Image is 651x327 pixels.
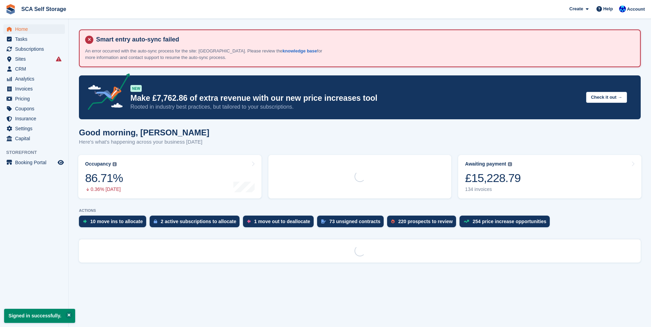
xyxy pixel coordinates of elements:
a: SCA Self Storage [19,3,69,15]
span: Booking Portal [15,158,56,167]
a: menu [3,44,65,54]
a: 10 move ins to allocate [79,216,150,231]
a: menu [3,158,65,167]
img: contract_signature_icon-13c848040528278c33f63329250d36e43548de30e8caae1d1a13099fd9432cc5.svg [321,219,326,223]
span: Help [603,5,613,12]
div: NEW [130,85,142,92]
span: Pricing [15,94,56,104]
p: Make £7,762.86 of extra revenue with our new price increases tool [130,93,581,103]
a: menu [3,24,65,34]
img: price-adjustments-announcement-icon-8257ccfd72463d97f412b2fc003d46551f7dbcb40ab6d574587a9cd5c0d94... [82,73,130,112]
span: Capital [15,134,56,143]
a: menu [3,114,65,123]
span: Home [15,24,56,34]
span: Invoices [15,84,56,94]
div: 134 invoices [465,186,521,192]
div: 220 prospects to review [398,219,453,224]
img: move_outs_to_deallocate_icon-f764333ba52eb49d3ac5e1228854f67142a1ed5810a6f6cc68b1a99e826820c5.svg [247,219,251,223]
span: Subscriptions [15,44,56,54]
p: Signed in successfully. [4,309,75,323]
span: Create [569,5,583,12]
img: move_ins_to_allocate_icon-fdf77a2bb77ea45bf5b3d319d69a93e2d87916cf1d5bf7949dd705db3b84f3ca.svg [83,219,87,223]
img: icon-info-grey-7440780725fd019a000dd9b08b2336e03edf1995a4989e88bcd33f0948082b44.svg [113,162,117,166]
div: 10 move ins to allocate [90,219,143,224]
span: Sites [15,54,56,64]
a: 2 active subscriptions to allocate [150,216,243,231]
span: Account [627,6,645,13]
button: Check it out → [586,92,627,103]
span: Analytics [15,74,56,84]
h1: Good morning, [PERSON_NAME] [79,128,209,137]
span: Insurance [15,114,56,123]
div: Occupancy [85,161,111,167]
div: Awaiting payment [465,161,506,167]
img: Kelly Neesham [619,5,626,12]
a: menu [3,34,65,44]
a: menu [3,94,65,104]
a: 1 move out to deallocate [243,216,317,231]
a: menu [3,84,65,94]
a: Awaiting payment £15,228.79 134 invoices [458,155,641,198]
a: Preview store [57,158,65,167]
p: Here's what's happening across your business [DATE] [79,138,209,146]
div: 1 move out to deallocate [254,219,310,224]
a: 220 prospects to review [387,216,460,231]
p: Rooted in industry best practices, but tailored to your subscriptions. [130,103,581,111]
img: price_increase_opportunities-93ffe204e8149a01c8c9dc8f82e8f89637d9d84a8eef4429ea346261dce0b2c0.svg [464,220,469,223]
div: 0.36% [DATE] [85,186,123,192]
span: Tasks [15,34,56,44]
img: active_subscription_to_allocate_icon-d502201f5373d7db506a760aba3b589e785aa758c864c3986d89f69b8ff3... [154,219,157,223]
a: menu [3,74,65,84]
img: prospect-51fa495bee0391a8d652442698ab0144808aea92771e9ea1ae160a38d050c398.svg [391,219,395,223]
img: icon-info-grey-7440780725fd019a000dd9b08b2336e03edf1995a4989e88bcd33f0948082b44.svg [508,162,512,166]
span: Settings [15,124,56,133]
a: Occupancy 86.71% 0.36% [DATE] [78,155,261,198]
a: knowledge base [282,48,317,53]
a: menu [3,64,65,74]
a: menu [3,124,65,133]
span: CRM [15,64,56,74]
div: 86.71% [85,171,123,185]
img: stora-icon-8386f47178a22dfd0bd8f6a31ec36ba5ce8667c1dd55bd0f319d3a0aa187defe.svg [5,4,16,14]
div: £15,228.79 [465,171,521,185]
div: 73 unsigned contracts [329,219,381,224]
span: Coupons [15,104,56,113]
i: Smart entry sync failures have occurred [56,56,61,62]
a: menu [3,54,65,64]
a: menu [3,104,65,113]
a: menu [3,134,65,143]
p: An error occurred with the auto-sync process for the site: [GEOGRAPHIC_DATA]. Please review the f... [85,48,325,61]
h4: Smart entry auto-sync failed [93,36,635,44]
span: Storefront [6,149,68,156]
a: 73 unsigned contracts [317,216,387,231]
div: 254 price increase opportunities [473,219,546,224]
p: ACTIONS [79,208,641,213]
a: 254 price increase opportunities [460,216,553,231]
div: 2 active subscriptions to allocate [161,219,236,224]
